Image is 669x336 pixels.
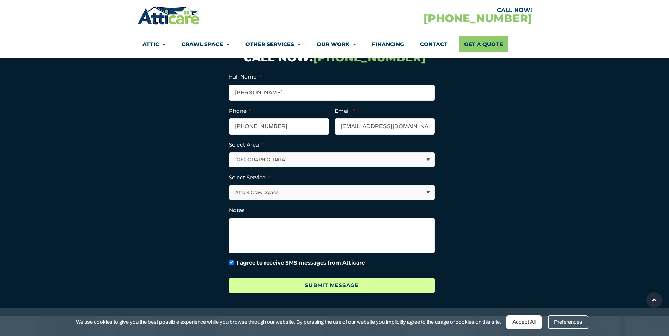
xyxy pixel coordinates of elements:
[229,174,270,181] label: Select Service
[142,36,527,52] nav: Menu
[372,36,404,52] a: Financing
[229,141,264,148] label: Select Area
[459,36,508,52] a: Get A Quote
[548,315,588,329] div: Preferences
[182,36,230,52] a: Crawl Space
[245,36,301,52] a: Other Services
[142,36,166,52] a: Attic
[229,207,245,214] label: Notes
[229,73,261,80] label: Full Name
[76,318,501,326] span: We use cookies to give you the best possible experience while you browse through our website. By ...
[317,36,356,52] a: Our Work
[335,107,355,114] label: Email
[506,315,542,329] div: Accept All
[229,107,251,114] label: Phone
[335,7,532,13] div: CALL NOW!
[237,259,365,267] label: I agree to receive SMS messages from Atticare
[229,278,435,293] input: Submit Message
[420,36,448,52] a: Contact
